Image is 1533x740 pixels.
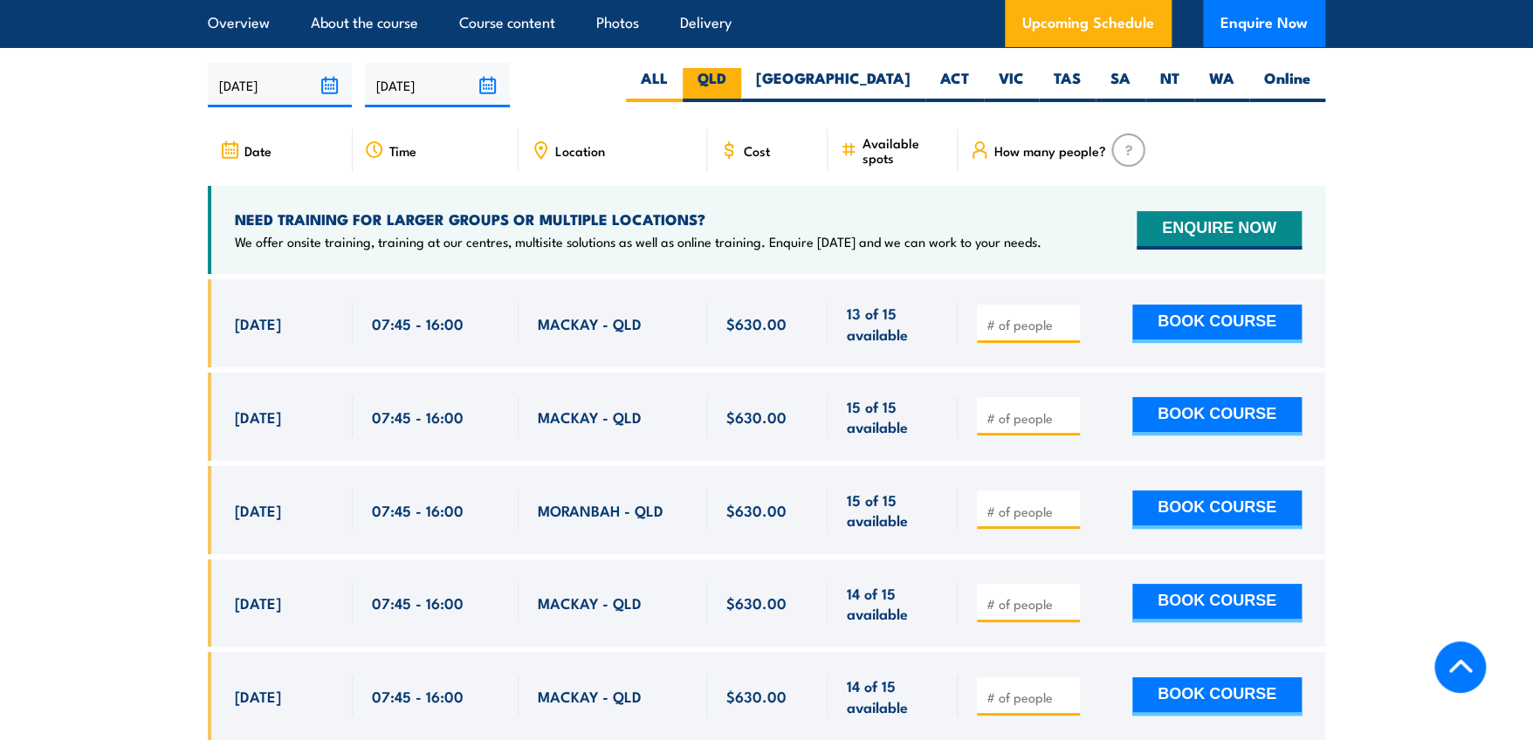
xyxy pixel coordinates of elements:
[986,595,1074,613] input: # of people
[235,407,281,427] span: [DATE]
[726,313,787,333] span: $630.00
[994,143,1106,158] span: How many people?
[726,593,787,613] span: $630.00
[847,583,938,624] span: 14 of 15 available
[538,407,642,427] span: MACKAY - QLD
[1096,68,1145,102] label: SA
[1132,584,1302,622] button: BOOK COURSE
[538,313,642,333] span: MACKAY - QLD
[1132,677,1302,716] button: BOOK COURSE
[925,68,984,102] label: ACT
[1249,68,1325,102] label: Online
[1132,397,1302,435] button: BOOK COURSE
[1039,68,1096,102] label: TAS
[741,68,925,102] label: [GEOGRAPHIC_DATA]
[372,407,464,427] span: 07:45 - 16:00
[847,396,938,437] span: 15 of 15 available
[372,500,464,520] span: 07:45 - 16:00
[555,143,605,158] span: Location
[235,593,281,613] span: [DATE]
[986,503,1074,520] input: # of people
[986,689,1074,706] input: # of people
[986,316,1074,333] input: # of people
[847,675,938,716] span: 14 of 15 available
[365,63,509,107] input: To date
[1132,490,1302,529] button: BOOK COURSE
[244,143,272,158] span: Date
[235,233,1041,250] p: We offer onsite training, training at our centres, multisite solutions as well as online training...
[1194,68,1249,102] label: WA
[986,409,1074,427] input: # of people
[726,407,787,427] span: $630.00
[726,686,787,706] span: $630.00
[984,68,1039,102] label: VIC
[847,303,938,344] span: 13 of 15 available
[538,593,642,613] span: MACKAY - QLD
[538,500,663,520] span: MORANBAH - QLD
[847,490,938,531] span: 15 of 15 available
[863,135,945,165] span: Available spots
[1145,68,1194,102] label: NT
[744,143,770,158] span: Cost
[372,313,464,333] span: 07:45 - 16:00
[389,143,416,158] span: Time
[372,593,464,613] span: 07:45 - 16:00
[235,686,281,706] span: [DATE]
[208,63,352,107] input: From date
[235,209,1041,229] h4: NEED TRAINING FOR LARGER GROUPS OR MULTIPLE LOCATIONS?
[726,500,787,520] span: $630.00
[235,500,281,520] span: [DATE]
[538,686,642,706] span: MACKAY - QLD
[683,68,741,102] label: QLD
[1137,211,1302,250] button: ENQUIRE NOW
[1132,305,1302,343] button: BOOK COURSE
[235,313,281,333] span: [DATE]
[626,68,683,102] label: ALL
[372,686,464,706] span: 07:45 - 16:00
